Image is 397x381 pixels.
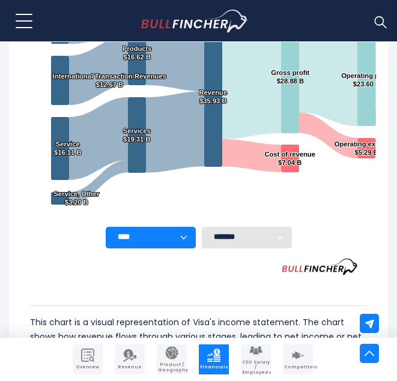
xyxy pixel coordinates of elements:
text: Service, Other $3.20 B [53,190,100,206]
text: Gross profit $28.88 B [271,69,309,85]
text: Services $19.31 B [123,127,151,143]
text: Service $16.11 B [54,140,81,156]
a: Company Revenue [115,344,145,374]
a: Company Competitors [283,344,313,374]
span: Revenue [116,365,144,370]
text: Cost of revenue $7.04 B [264,151,315,166]
a: Company Overview [73,344,103,374]
span: Financials [200,365,228,370]
span: Product / Geography [158,362,186,373]
img: Bullfincher logo [141,10,249,32]
a: Company Employees [241,344,271,374]
a: Go to homepage [141,10,270,32]
text: Operating profit $23.60 B [341,72,392,88]
text: International Transaction Revenues $12.67 B [53,73,166,88]
a: Company Product/Geography [157,344,187,374]
text: Products $16.62 B [123,45,152,61]
a: Company Financials [199,344,229,374]
text: Revenue $35.93 B [199,89,228,104]
span: CEO Salary / Employees [242,360,270,375]
span: Overview [74,365,102,370]
span: Competitors [284,365,312,370]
